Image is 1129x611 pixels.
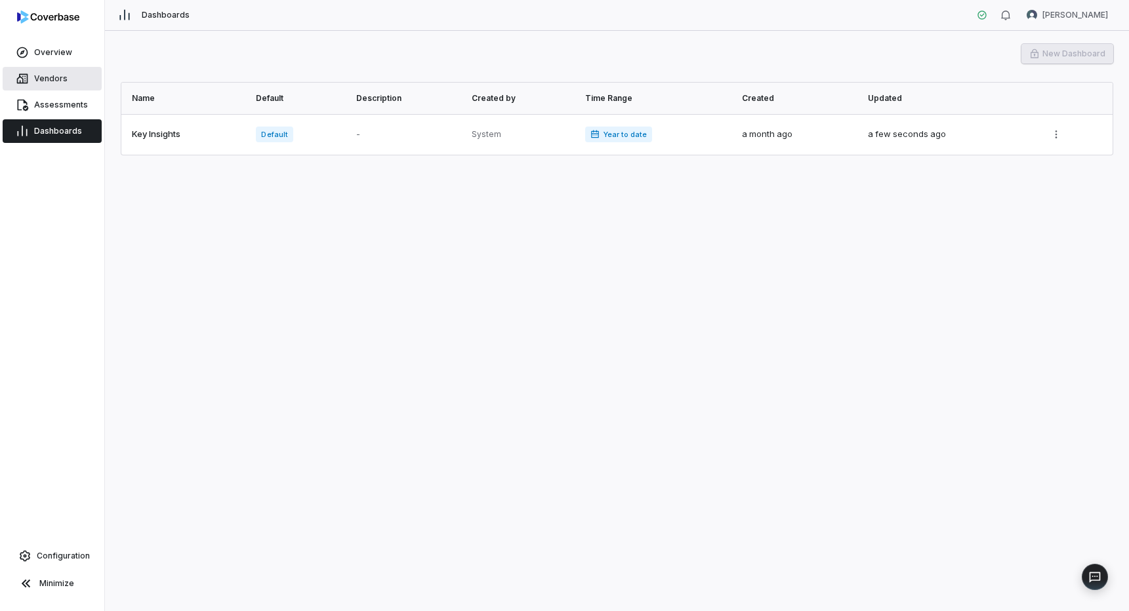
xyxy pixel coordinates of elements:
a: Overview [3,41,102,64]
span: Assessments [34,100,88,110]
img: logo-D7KZi-bG.svg [17,10,79,24]
span: Overview [34,47,72,58]
th: Description [348,83,464,114]
span: Dashboards [34,126,82,136]
a: Assessments [3,93,102,117]
th: Default [248,83,348,114]
button: More actions [1046,125,1067,144]
button: Linh Dang avatar[PERSON_NAME] [1019,5,1116,25]
span: [PERSON_NAME] [1042,10,1108,20]
th: Time Range [577,83,735,114]
span: Configuration [37,551,90,561]
span: Minimize [39,578,74,589]
button: Minimize [5,570,99,597]
span: Dashboards [142,10,190,20]
img: Linh Dang avatar [1027,10,1037,20]
th: Created by [464,83,577,114]
th: Updated [860,83,1038,114]
span: Vendors [34,73,68,84]
a: Dashboards [3,119,102,143]
th: Created [734,83,860,114]
th: Name [121,83,248,114]
a: Configuration [5,544,99,568]
a: Vendors [3,67,102,90]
